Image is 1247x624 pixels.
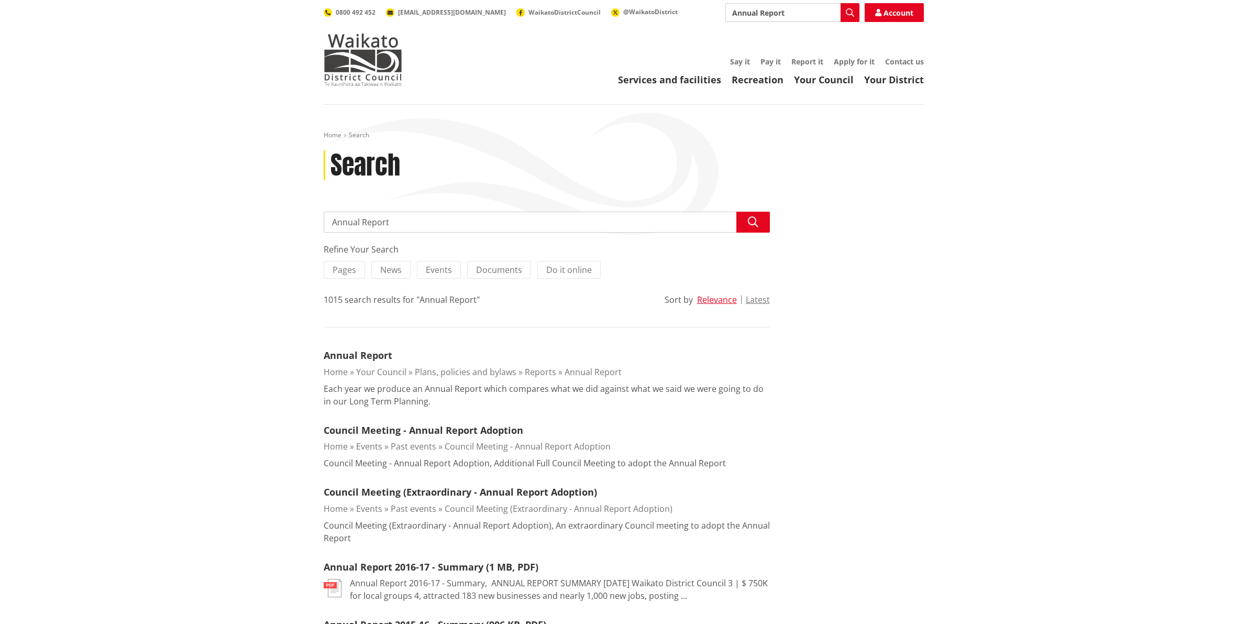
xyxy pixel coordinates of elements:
[426,264,452,276] span: Events
[746,295,770,304] button: Latest
[732,73,783,86] a: Recreation
[725,3,859,22] input: Search input
[565,366,622,378] a: Annual Report
[834,57,875,67] a: Apply for it
[356,503,382,514] a: Events
[356,366,406,378] a: Your Council
[730,57,750,67] a: Say it
[324,519,770,544] p: Council Meeting (Extraordinary - Annual Report Adoption), An extraordinary Council meeting to ado...
[324,561,538,573] a: Annual Report 2016-17 - Summary (1 MB, PDF)
[324,131,924,140] nav: breadcrumb
[546,264,592,276] span: Do it online
[525,366,556,378] a: Reports
[697,295,737,304] button: Relevance
[623,7,678,16] span: @WaikatoDistrict
[324,424,523,436] a: Council Meeting - Annual Report Adoption
[324,349,392,362] a: Annual Report
[528,8,601,17] span: WaikatoDistrictCouncil
[665,293,693,306] div: Sort by
[330,150,400,181] h1: Search
[324,457,726,469] p: Council Meeting - Annual Report Adoption, Additional Full Council Meeting to adopt the Annual Report
[445,503,672,514] a: Council Meeting (Extraordinary - Annual Report Adoption)
[324,503,348,514] a: Home
[476,264,522,276] span: Documents
[324,382,770,408] p: Each year we produce an Annual Report which compares what we did against what we said we were goi...
[445,441,611,452] a: Council Meeting - Annual Report Adoption
[415,366,516,378] a: Plans, policies and bylaws
[865,3,924,22] a: Account
[333,264,356,276] span: Pages
[611,7,678,16] a: @WaikatoDistrict
[336,8,376,17] span: 0800 492 452
[324,366,348,378] a: Home
[324,486,597,498] a: Council Meeting (Extraordinary - Annual Report Adoption)
[516,8,601,17] a: WaikatoDistrictCouncil
[356,441,382,452] a: Events
[324,34,402,86] img: Waikato District Council - Te Kaunihera aa Takiwaa o Waikato
[324,8,376,17] a: 0800 492 452
[386,8,506,17] a: [EMAIL_ADDRESS][DOMAIN_NAME]
[349,130,369,139] span: Search
[885,57,924,67] a: Contact us
[391,503,436,514] a: Past events
[324,441,348,452] a: Home
[324,130,341,139] a: Home
[618,73,721,86] a: Services and facilities
[794,73,854,86] a: Your Council
[398,8,506,17] span: [EMAIL_ADDRESS][DOMAIN_NAME]
[350,577,770,602] p: Annual Report 2016-17 - Summary, ﻿ ANNUAL REPORT SUMMARY [DATE] Waikato District Council 3 | $ 75...
[391,441,436,452] a: Past events
[324,212,770,233] input: Search input
[760,57,781,67] a: Pay it
[324,293,480,306] div: 1015 search results for "Annual Report"
[864,73,924,86] a: Your District
[791,57,823,67] a: Report it
[324,579,341,597] img: document-pdf.svg
[380,264,402,276] span: News
[324,243,770,256] div: Refine Your Search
